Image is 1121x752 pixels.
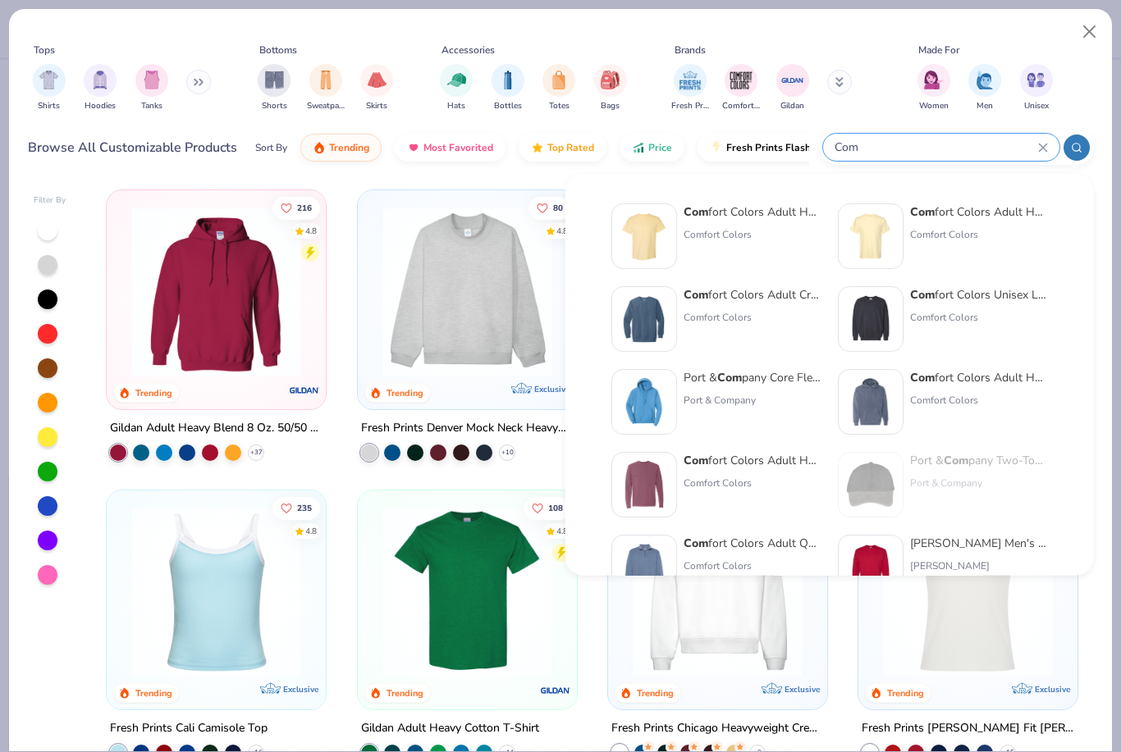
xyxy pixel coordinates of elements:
button: filter button [776,64,809,112]
button: Like [272,497,320,520]
span: Gildan [780,100,804,112]
span: Fresh Prints [671,100,709,112]
span: Totes [549,100,570,112]
img: Hats Image [447,71,466,89]
span: Bottles [494,100,522,112]
span: + 37 [250,448,263,458]
img: Gildan logo [289,374,322,407]
div: Fresh Prints [PERSON_NAME] Fit [PERSON_NAME] Shirt with Stripes [862,718,1074,739]
div: Tops [34,43,55,57]
div: Comfort Colors [910,393,1048,408]
span: Comfort Colors [722,100,760,112]
img: 1593a31c-dba5-4ff5-97bf-ef7c6ca295f9 [619,376,670,427]
img: 70e04f9d-cd5a-4d8d-b569-49199ba2f040 [619,542,670,593]
img: f5d85501-0dbb-4ee4-b115-c08fa3845d83 [374,207,560,376]
img: Gildan Image [780,68,805,93]
div: filter for Men [968,64,1001,112]
img: 1468ebf6-8205-418a-a9e7-30a2ccd96ed0 [845,542,896,593]
div: Accessories [442,43,495,57]
button: filter button [968,64,1001,112]
span: Exclusive [785,684,820,695]
button: Trending [300,134,382,162]
span: + 10 [501,448,513,458]
button: filter button [917,64,950,112]
div: filter for Sweatpants [307,64,345,112]
img: most_fav.gif [407,141,420,154]
img: Women Image [924,71,943,89]
span: Unisex [1024,100,1049,112]
div: Gildan Adult Heavy Blend 8 Oz. 50/50 Hooded Sweatshirt [110,418,323,439]
strong: Com [684,536,708,551]
img: Tanks Image [143,71,161,89]
button: filter button [492,64,524,112]
span: Exclusive [1035,684,1070,695]
img: Sweatpants Image [317,71,335,89]
span: 80 [552,203,562,212]
img: 029b8af0-80e6-406f-9fdc-fdf898547912 [619,211,670,262]
div: Made For [918,43,959,57]
span: Exclusive [534,384,570,394]
span: Price [648,141,672,154]
img: ff9285ed-6195-4d41-bd6b-4a29e0566347 [845,376,896,427]
button: filter button [671,64,709,112]
strong: Com [910,287,935,303]
div: Gildan Adult Heavy Cotton T-Shirt [361,718,539,739]
span: Women [919,100,949,112]
div: [PERSON_NAME] Men's 5.2 oz. fortSoft® Cotton Long-Sleeve T-Shirt [910,535,1048,552]
img: Shorts Image [265,71,284,89]
div: fort Colors Adult Hooded Sweatshirt [910,369,1048,386]
button: Like [272,196,320,219]
div: filter for Bottles [492,64,524,112]
button: filter button [307,64,345,112]
div: Comfort Colors [910,310,1048,325]
div: fort Colors Adult Quarter-Zip Sweatshirt [684,535,821,552]
div: Comfort Colors [684,227,821,242]
div: filter for Tanks [135,64,168,112]
span: Men [977,100,993,112]
img: 6d186ebd-222c-4bda-8e03-ae236d8a3423 [845,459,896,510]
img: Totes Image [550,71,568,89]
button: Price [620,134,684,162]
div: filter for Gildan [776,64,809,112]
div: filter for Hoodies [84,64,117,112]
div: [PERSON_NAME] [910,558,1048,573]
img: Bags Image [601,71,619,89]
span: Skirts [366,100,387,112]
span: Exclusive [284,684,319,695]
div: filter for Women [917,64,950,112]
div: 4.8 [305,225,317,237]
div: Bottoms [259,43,297,57]
img: TopRated.gif [531,141,544,154]
div: Port & Company [684,393,821,408]
strong: Com [684,204,708,220]
div: filter for Skirts [360,64,393,112]
div: filter for Totes [542,64,575,112]
img: 8efac5f7-8da2-47f5-bf92-f12be686d45d [619,459,670,510]
img: Skirts Image [368,71,387,89]
div: Port & pany Core Fleece Pullover Hooded Sweatshirt [684,369,821,386]
div: Brands [675,43,706,57]
span: Shirts [38,100,60,112]
img: 92253b97-214b-4b5a-8cde-29cfb8752a47 [845,294,896,344]
button: filter button [440,64,473,112]
span: 235 [297,504,312,513]
img: Shirts Image [39,71,58,89]
img: Comfort Colors Image [729,68,753,93]
span: 216 [297,203,312,212]
div: Comfort Colors [910,227,1048,242]
img: trending.gif [313,141,326,154]
button: filter button [135,64,168,112]
img: Fresh Prints Image [678,68,702,93]
div: Browse All Customizable Products [28,138,237,157]
button: filter button [542,64,575,112]
div: Comfort Colors [684,558,821,573]
button: Top Rated [519,134,606,162]
div: Fresh Prints Cali Camisole Top [110,718,268,739]
img: Men Image [976,71,994,89]
div: filter for Unisex [1020,64,1053,112]
img: db319196-8705-402d-8b46-62aaa07ed94f [374,507,560,677]
span: 108 [547,504,562,513]
div: Comfort Colors [684,310,821,325]
button: filter button [360,64,393,112]
div: Comfort Colors [684,476,821,490]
